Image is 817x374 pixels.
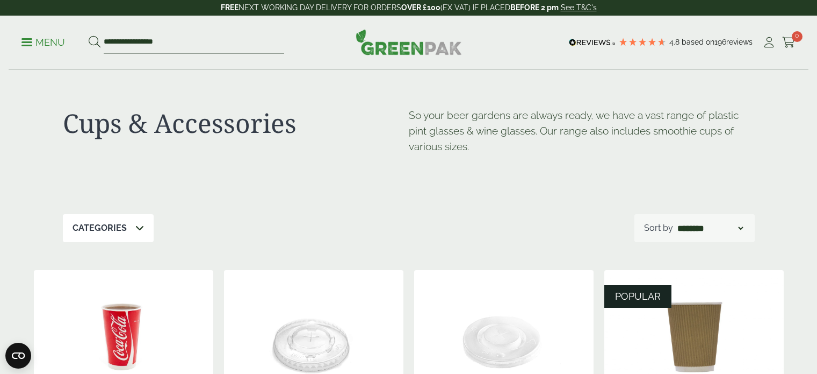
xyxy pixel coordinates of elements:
[615,291,661,302] span: POPULAR
[5,343,31,369] button: Open CMP widget
[21,36,65,49] p: Menu
[510,3,559,12] strong: BEFORE 2 pm
[682,38,714,46] span: Based on
[762,37,776,48] i: My Account
[569,39,616,46] img: REVIEWS.io
[675,222,745,235] select: Shop order
[726,38,753,46] span: reviews
[356,29,462,55] img: GreenPak Supplies
[644,222,673,235] p: Sort by
[782,34,796,51] a: 0
[669,38,682,46] span: 4.8
[401,3,440,12] strong: OVER £100
[63,108,409,139] h1: Cups & Accessories
[73,222,127,235] p: Categories
[21,36,65,47] a: Menu
[221,3,238,12] strong: FREE
[409,108,755,154] p: So your beer gardens are always ready, we have a vast range of plastic pint glasses & wine glasse...
[561,3,597,12] a: See T&C's
[792,31,802,42] span: 0
[618,37,667,47] div: 4.79 Stars
[714,38,726,46] span: 196
[782,37,796,48] i: Cart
